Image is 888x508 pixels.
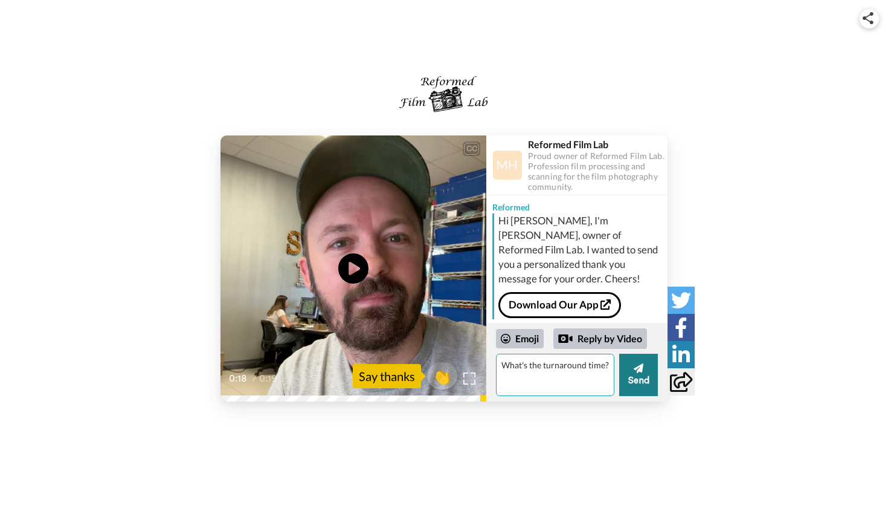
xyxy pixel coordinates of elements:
button: Send [619,354,658,396]
div: CC [464,143,479,155]
img: Full screen [463,373,475,385]
div: Reply by Video [553,328,647,349]
div: Emoji [496,329,544,348]
div: Say thanks [353,364,421,388]
div: Hi [PERSON_NAME], I'm [PERSON_NAME], owner of Reformed Film Lab. I wanted to send you a personali... [498,213,664,286]
span: 👏 [427,366,457,386]
span: 0:18 [229,371,250,386]
span: / [253,371,257,386]
button: 👏 [427,362,457,389]
div: Proud owner of Reformed Film Lab. Profession film processing and scanning for the film photograph... [528,151,667,192]
img: ic_share.svg [863,12,874,24]
img: Profile Image [493,151,522,180]
img: logo [397,69,490,117]
a: Download Our App [498,292,621,317]
span: 0:19 [259,371,280,386]
div: Reformed Film Lab [528,138,667,150]
textarea: What's the turnaround time? [496,354,614,396]
div: Reformed [486,195,668,213]
div: Reply by Video [558,331,573,346]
